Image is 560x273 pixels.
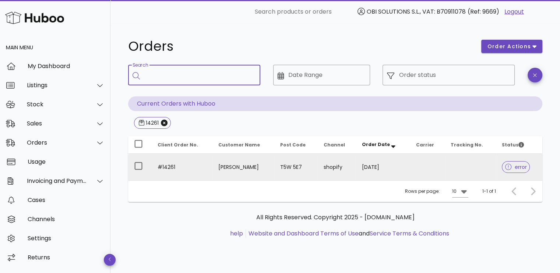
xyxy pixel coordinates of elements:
span: Customer Name [218,142,260,148]
a: Service Terms & Conditions [370,229,449,238]
a: help [230,229,243,238]
th: Tracking No. [445,136,496,154]
div: Listings [27,82,87,89]
span: error [505,164,527,170]
span: Channel [324,142,345,148]
th: Client Order No. [152,136,212,154]
th: Customer Name [212,136,274,154]
button: order actions [481,40,542,53]
div: 14261 [144,119,159,127]
button: Close [161,120,168,126]
td: T5W 5E7 [274,154,317,180]
div: 10 [452,188,457,195]
span: Status [502,142,524,148]
div: Stock [27,101,87,108]
div: Settings [28,235,105,242]
div: Channels [28,216,105,223]
th: Carrier [410,136,445,154]
label: Search [133,63,148,68]
td: #14261 [152,154,212,180]
h1: Orders [128,40,472,53]
div: Usage [28,158,105,165]
span: OBI SOLUTIONS S.L., VAT: B70911078 [367,7,466,16]
a: Website and Dashboard Terms of Use [249,229,359,238]
td: [DATE] [356,154,410,180]
span: Carrier [416,142,434,148]
span: Client Order No. [158,142,198,148]
th: Order Date: Sorted descending. Activate to remove sorting. [356,136,410,154]
th: Post Code [274,136,317,154]
div: Cases [28,196,105,203]
span: order actions [487,43,531,50]
th: Channel [318,136,356,154]
li: and [246,229,449,238]
p: Current Orders with Huboo [128,96,542,111]
a: Logout [504,7,524,16]
td: shopify [318,154,356,180]
span: Tracking No. [451,142,483,148]
span: Post Code [280,142,306,148]
span: Order Date [362,141,390,148]
div: 10Rows per page: [452,185,468,197]
img: Huboo Logo [5,10,64,26]
div: Invoicing and Payments [27,177,87,184]
div: Returns [28,254,105,261]
div: My Dashboard [28,63,105,70]
span: (Ref: 9669) [468,7,499,16]
div: Rows per page: [405,181,468,202]
p: All Rights Reserved. Copyright 2025 - [DOMAIN_NAME] [134,213,536,222]
td: [PERSON_NAME] [212,154,274,180]
div: 1-1 of 1 [482,188,496,195]
div: Orders [27,139,87,146]
div: Sales [27,120,87,127]
th: Status [496,136,542,154]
